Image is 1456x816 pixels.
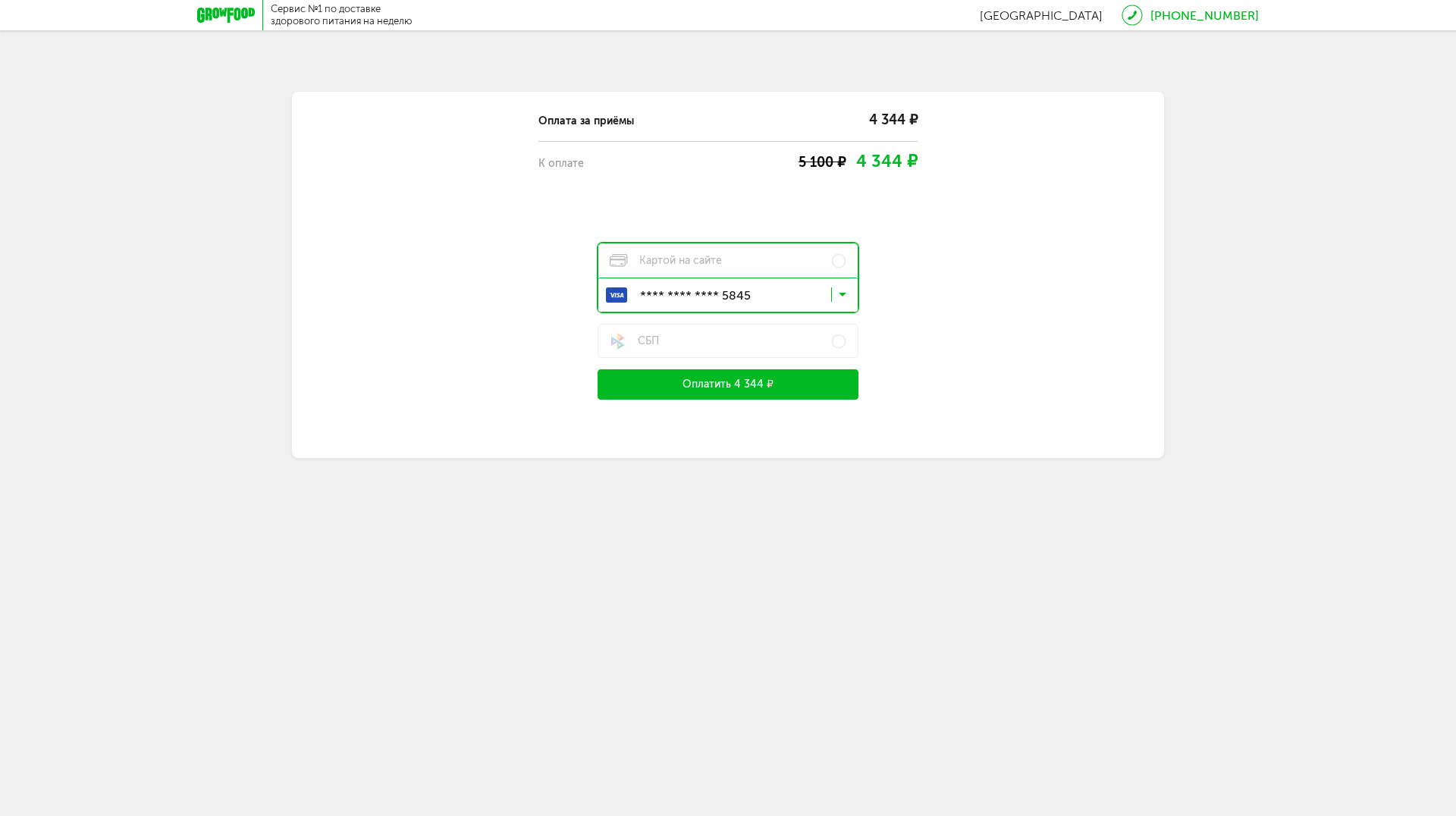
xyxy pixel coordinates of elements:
span: СБП [610,333,659,350]
span: [GEOGRAPHIC_DATA] [980,8,1103,23]
div: К оплате [538,155,652,172]
span: 4 344 ₽ [856,151,918,171]
img: sbp-pay.a0b1cb1.svg [610,333,626,350]
span: Картой на сайте [610,254,722,268]
div: Сервис №1 по доставке здорового питания на неделю [271,3,413,27]
span: 5 100 ₽ [799,154,846,171]
div: Оплата за приёмы [538,113,804,130]
div: 4 344 ₽ [804,108,918,132]
button: Оплатить 4 344 ₽ [598,369,858,400]
a: [PHONE_NUMBER] [1150,8,1259,23]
